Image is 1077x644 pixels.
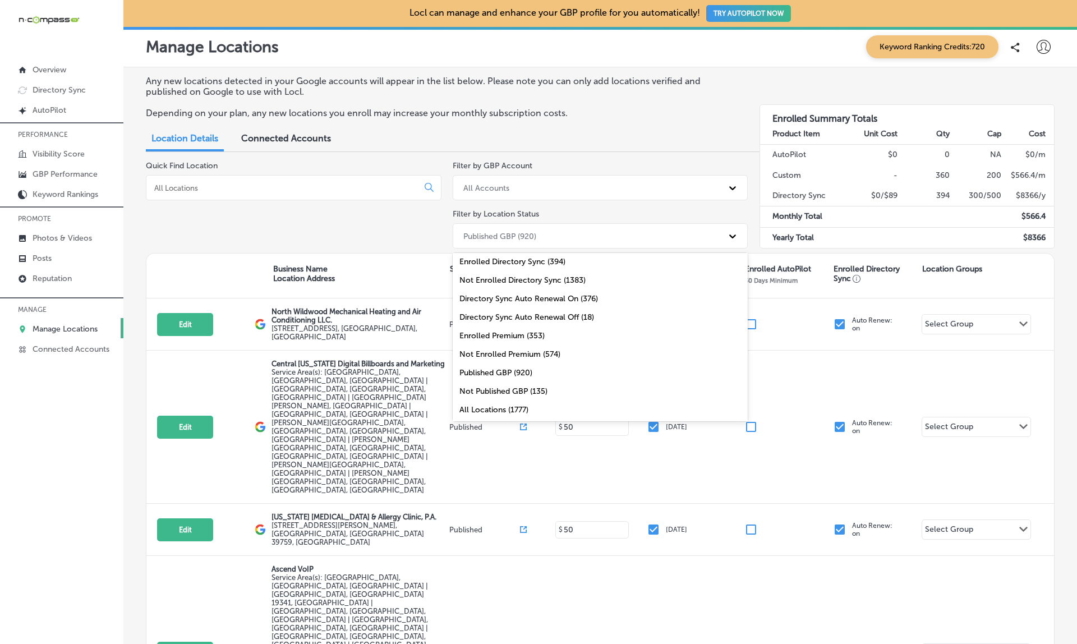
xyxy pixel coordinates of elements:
p: Location Groups [922,264,982,274]
p: Visibility Score [33,149,85,159]
td: $ 566.4 [1002,206,1054,227]
th: Cost [1002,124,1054,145]
img: logo [255,421,266,433]
div: Select Group [925,422,973,435]
div: Enrolled Premium (353) [453,326,748,345]
p: Published [449,526,521,534]
span: Keyword Ranking Credits: 720 [866,35,998,58]
p: North Wildwood Mechanical Heating and Air Conditioning LLC. [271,307,447,324]
th: Cap [950,124,1002,145]
td: $0/$89 [846,186,899,206]
td: 360 [898,165,950,186]
td: Yearly Total [760,227,846,248]
h3: Enrolled Summary Totals [760,105,1055,124]
div: Published GBP (920) [463,231,536,241]
p: Auto Renew: on [852,522,892,537]
p: Ascend VoIP [271,565,447,573]
p: Auto Renew: on [852,419,892,435]
input: All Locations [153,183,416,193]
div: Enrolled Directory Sync (394) [453,252,748,271]
img: 660ab0bf-5cc7-4cb8-ba1c-48b5ae0f18e60NCTV_CLogo_TV_Black_-500x88.png [18,15,80,25]
p: GBP Performance [33,169,98,179]
label: [STREET_ADDRESS] , [GEOGRAPHIC_DATA], [GEOGRAPHIC_DATA] [271,324,447,341]
p: Overview [33,65,66,75]
p: [DATE] [666,423,687,431]
label: [STREET_ADDRESS][PERSON_NAME] , [GEOGRAPHIC_DATA], [GEOGRAPHIC_DATA] 39759, [GEOGRAPHIC_DATA] [271,521,447,546]
img: logo [255,319,266,330]
p: Published [449,423,521,431]
td: - [846,165,899,186]
div: Not Published GBP (135) [453,382,748,401]
td: Custom [760,165,846,186]
p: Enrolled Directory Sync [834,264,917,283]
p: Auto Renew: on [852,316,892,332]
button: Edit [157,416,213,439]
td: 394 [898,186,950,206]
img: logo [255,524,266,535]
label: Filter by Location Status [453,209,539,219]
p: Photos & Videos [33,233,92,243]
p: $ [559,423,563,431]
div: All Locations (1777) [453,401,748,419]
td: NA [950,145,1002,165]
td: $ 566.4 /m [1002,165,1054,186]
span: Location Details [151,133,218,144]
label: Quick Find Location [146,161,218,171]
td: Monthly Total [760,206,846,227]
p: 30 Days Minimum [745,277,798,284]
td: AutoPilot [760,145,846,165]
p: Published [449,320,521,329]
th: Unit Cost [846,124,899,145]
div: Not Enrolled Directory Sync (1383) [453,271,748,289]
td: $ 8366 [1002,227,1054,248]
p: Connected Accounts [33,344,109,354]
p: Status [450,264,521,274]
p: Manage Locations [146,38,279,56]
span: Orlando, FL, USA | Kissimmee, FL, USA | Meadow Woods, FL 32824, USA | Hunters Creek, FL 32837, US... [271,368,428,494]
td: Directory Sync [760,186,846,206]
div: Directory Sync Auto Renewal On (376) [453,289,748,308]
p: Business Name Location Address [273,264,335,283]
td: $ 0 /m [1002,145,1054,165]
p: Any new locations detected in your Google accounts will appear in the list below. Please note you... [146,76,737,97]
td: 200 [950,165,1002,186]
button: Edit [157,313,213,336]
div: Published GBP (920) [453,364,748,382]
div: Directory Sync Auto Renewal Off (18) [453,308,748,326]
p: Central [US_STATE] Digital Billboards and Marketing [271,360,447,368]
p: AutoPilot [33,105,66,115]
div: Select Group [925,319,973,332]
p: Depending on your plan, any new locations you enroll may increase your monthly subscription costs. [146,108,737,118]
p: Keyword Rankings [33,190,98,199]
p: [DATE] [666,526,687,533]
p: Enrolled AutoPilot [745,264,811,274]
div: Not Enrolled Premium (574) [453,345,748,364]
span: Connected Accounts [241,133,331,144]
div: All Accounts [463,183,509,192]
p: Manage Locations [33,324,98,334]
label: Filter by GBP Account [453,161,532,171]
button: TRY AUTOPILOT NOW [706,5,791,22]
button: Edit [157,518,213,541]
td: $ 8366 /y [1002,186,1054,206]
strong: Product Item [772,129,820,139]
th: Qty [898,124,950,145]
p: [US_STATE] [MEDICAL_DATA] & Allergy Clinic, P.A. [271,513,447,521]
td: 0 [898,145,950,165]
p: $ [559,526,563,533]
td: 300/500 [950,186,1002,206]
p: Reputation [33,274,72,283]
p: Directory Sync [33,85,86,95]
p: Posts [33,254,52,263]
td: $0 [846,145,899,165]
div: Select Group [925,525,973,537]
